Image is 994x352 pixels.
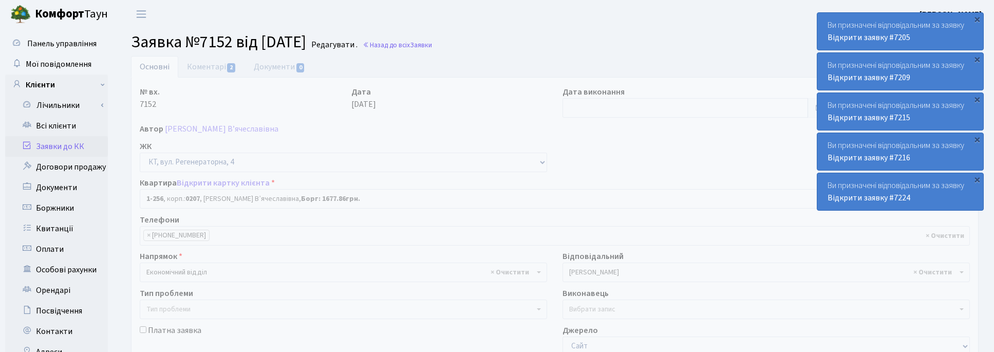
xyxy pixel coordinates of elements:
a: Відкрити картку клієнта [177,177,270,189]
b: Борг: 1677.86грн. [301,194,360,204]
a: Лічильники [12,95,108,116]
span: <b>1-256</b>, корп.: <b>0207</b>, Печерицина Ірина В’ячеславівна, <b>Борг: 1677.86грн.</b> [140,189,970,209]
span: Економічний відділ [146,267,534,277]
a: Відкрити заявку #7224 [828,192,910,203]
span: Видалити всі елементи [913,267,952,277]
span: Тип проблеми [146,304,191,314]
label: Напрямок [140,250,182,263]
a: Відкрити заявку #7216 [828,152,910,163]
a: Відкрити заявку #7205 [828,32,910,43]
a: Договори продажу [5,157,108,177]
div: [DATE] [344,86,555,118]
a: Відкрити заявку #7209 [828,72,910,83]
label: Телефони [140,214,179,226]
div: × [972,94,982,104]
b: 0207 [185,194,200,204]
small: Редагувати . [309,40,358,50]
a: Квитанції [5,218,108,239]
button: Переключити навігацію [128,6,154,23]
label: № вх. [140,86,160,98]
label: Виконавець [562,287,609,300]
a: Відкрити заявку #7215 [828,112,910,123]
span: Вибрати запис [569,304,615,314]
span: Видалити всі елементи [491,267,529,277]
label: ЖК [140,140,152,153]
label: Тип проблеми [140,287,193,300]
a: Всі клієнти [5,116,108,136]
a: Документи [245,56,314,78]
span: Заявка №7152 від [DATE] [131,30,306,54]
img: logo.png [10,4,31,25]
span: × [147,230,151,240]
a: Мої повідомлення [5,54,108,75]
a: [PERSON_NAME] [920,8,982,21]
b: Комфорт [35,6,84,22]
label: Відповідальний [562,250,624,263]
span: 0 [296,63,305,72]
label: Квартира [140,177,275,189]
div: Ви призначені відповідальним за заявку [817,13,983,50]
div: × [972,54,982,64]
span: Видалити всі елементи [926,231,964,241]
span: Корчун І.С. [569,267,957,277]
a: Оплати [5,239,108,260]
a: Посвідчення [5,301,108,321]
a: Контакти [5,321,108,342]
a: Боржники [5,198,108,218]
span: 2 [227,63,235,72]
a: Особові рахунки [5,260,108,280]
span: Корчун І.С. [562,263,970,282]
label: Дата [351,86,371,98]
span: <b>1-256</b>, корп.: <b>0207</b>, Печерицина Ірина В’ячеславівна, <b>Борг: 1677.86грн.</b> [146,194,957,204]
div: Ви призначені відповідальним за заявку [817,53,983,90]
span: Таун [35,6,108,23]
a: Панель управління [5,33,108,54]
a: Основні [131,56,178,78]
b: [PERSON_NAME] [920,9,982,20]
div: Ви призначені відповідальним за заявку [817,173,983,210]
li: (050) 447-53-00 [143,230,210,241]
span: Панель управління [27,38,97,49]
label: Дата виконання [562,86,625,98]
label: Джерело [562,324,598,337]
span: Мої повідомлення [26,59,91,70]
span: Заявки [410,40,432,50]
div: × [972,174,982,184]
div: Ви призначені відповідальним за заявку [817,93,983,130]
a: Клієнти [5,75,108,95]
a: [PERSON_NAME] В’ячеславівна [165,123,278,135]
label: Платна заявка [148,324,201,337]
div: 7152 [132,86,344,118]
div: Ви призначені відповідальним за заявку [817,133,983,170]
span: Економічний відділ [140,263,547,282]
label: Автор [140,123,163,135]
a: Коментарі [178,56,245,78]
a: Орендарі [5,280,108,301]
div: × [972,14,982,24]
div: × [972,134,982,144]
a: Документи [5,177,108,198]
b: 1-256 [146,194,163,204]
a: Назад до всіхЗаявки [363,40,432,50]
a: Заявки до КК [5,136,108,157]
